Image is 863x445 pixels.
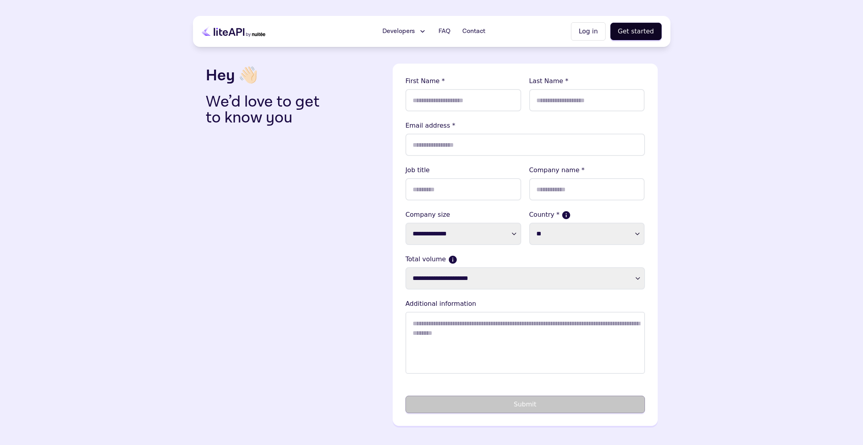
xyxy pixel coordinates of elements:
label: Total volume [405,255,645,264]
p: We’d love to get to know you [206,94,332,126]
label: Company size [405,210,521,220]
lable: Last Name * [529,76,645,86]
button: Log in [571,22,605,41]
span: Developers [382,27,415,36]
span: Contact [462,27,485,36]
a: Contact [458,23,490,39]
a: FAQ [434,23,455,39]
lable: Company name * [529,165,645,175]
button: If more than one country, please select where the majority of your sales come from. [563,212,570,219]
span: FAQ [438,27,450,36]
button: Get started [610,23,662,40]
h3: Hey 👋🏻 [206,64,386,87]
button: Current monthly volume your business makes in USD [449,256,456,263]
button: Developers [378,23,431,39]
label: Country * [529,210,645,220]
lable: First Name * [405,76,521,86]
button: Submit [405,396,645,413]
lable: Additional information [405,299,645,309]
lable: Email address * [405,121,645,130]
lable: Job title [405,165,521,175]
